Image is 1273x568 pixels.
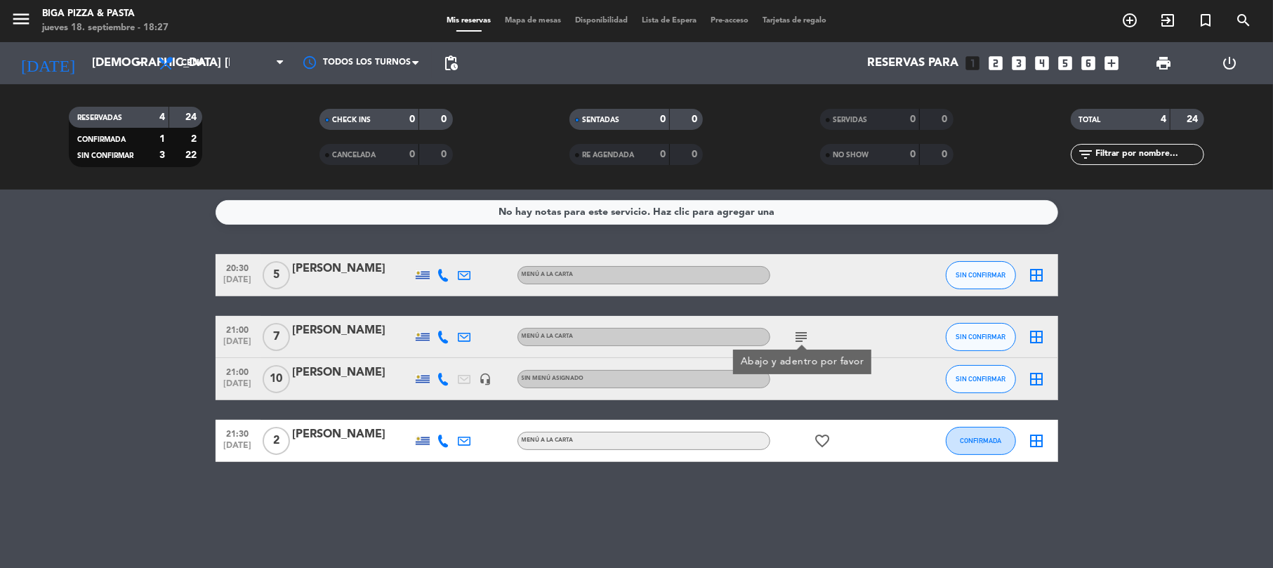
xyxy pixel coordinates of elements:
span: CHECK INS [332,117,371,124]
span: MENÚ A LA CARTA [522,437,574,443]
i: headset_mic [480,373,492,385]
strong: 24 [1187,114,1201,124]
span: Pre-acceso [704,17,756,25]
span: 2 [263,427,290,455]
span: 5 [263,261,290,289]
div: Abajo y adentro por favor [740,355,864,369]
span: pending_actions [442,55,459,72]
div: No hay notas para este servicio. Haz clic para agregar una [499,204,774,220]
div: Biga Pizza & Pasta [42,7,169,21]
i: add_box [1102,54,1121,72]
i: border_all [1029,432,1046,449]
span: TOTAL [1079,117,1101,124]
strong: 0 [660,150,666,159]
span: Mapa de mesas [498,17,568,25]
span: CONFIRMADA [77,136,126,143]
i: looks_4 [1033,54,1051,72]
strong: 0 [409,150,415,159]
strong: 0 [942,150,951,159]
span: print [1155,55,1172,72]
span: RESERVADAS [77,114,122,121]
strong: 0 [441,114,449,124]
i: add_circle_outline [1121,12,1138,29]
span: NO SHOW [833,152,869,159]
button: menu [11,8,32,34]
i: arrow_drop_down [131,55,147,72]
strong: 22 [185,150,199,160]
span: 21:00 [220,363,256,379]
strong: 4 [1161,114,1166,124]
span: SIN CONFIRMAR [956,333,1005,341]
i: border_all [1029,267,1046,284]
span: Lista de Espera [635,17,704,25]
span: [DATE] [220,379,256,395]
span: 21:00 [220,321,256,337]
i: looks_3 [1010,54,1028,72]
span: 7 [263,323,290,351]
button: SIN CONFIRMAR [946,323,1016,351]
strong: 0 [441,150,449,159]
strong: 0 [692,114,700,124]
i: favorite_border [814,432,831,449]
button: SIN CONFIRMAR [946,365,1016,393]
span: CONFIRMADA [960,437,1001,444]
strong: 0 [409,114,415,124]
div: [PERSON_NAME] [293,322,412,340]
span: 10 [263,365,290,393]
span: 20:30 [220,259,256,275]
i: subject [793,329,810,345]
span: CANCELADA [332,152,376,159]
span: MENÚ A LA CARTA [522,333,574,339]
i: looks_6 [1079,54,1097,72]
span: Mis reservas [440,17,498,25]
strong: 3 [159,150,165,160]
div: [PERSON_NAME] [293,364,412,382]
span: Tarjetas de regalo [756,17,833,25]
div: LOG OUT [1196,42,1262,84]
span: Disponibilidad [568,17,635,25]
span: MENÚ A LA CARTA [522,272,574,277]
i: turned_in_not [1197,12,1214,29]
strong: 4 [159,112,165,122]
i: search [1235,12,1252,29]
span: Sin menú asignado [522,376,584,381]
div: jueves 18. septiembre - 18:27 [42,21,169,35]
i: looks_one [963,54,982,72]
i: looks_5 [1056,54,1074,72]
i: exit_to_app [1159,12,1176,29]
strong: 2 [191,134,199,144]
span: SERVIDAS [833,117,867,124]
div: [PERSON_NAME] [293,425,412,444]
button: SIN CONFIRMAR [946,261,1016,289]
strong: 0 [942,114,951,124]
strong: 0 [910,150,916,159]
i: menu [11,8,32,29]
strong: 1 [159,134,165,144]
span: [DATE] [220,441,256,457]
span: [DATE] [220,337,256,353]
span: SIN CONFIRMAR [77,152,133,159]
span: Reservas para [867,57,958,70]
i: border_all [1029,329,1046,345]
strong: 0 [910,114,916,124]
span: SIN CONFIRMAR [956,271,1005,279]
button: CONFIRMADA [946,427,1016,455]
i: border_all [1029,371,1046,388]
span: 21:30 [220,425,256,441]
strong: 24 [185,112,199,122]
span: SIN CONFIRMAR [956,375,1005,383]
i: power_settings_new [1221,55,1238,72]
i: looks_two [987,54,1005,72]
i: filter_list [1078,146,1095,163]
i: [DATE] [11,48,85,79]
span: SENTADAS [582,117,619,124]
span: RE AGENDADA [582,152,634,159]
div: [PERSON_NAME] [293,260,412,278]
strong: 0 [660,114,666,124]
span: [DATE] [220,275,256,291]
span: Cena [181,58,206,68]
input: Filtrar por nombre... [1095,147,1203,162]
strong: 0 [692,150,700,159]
